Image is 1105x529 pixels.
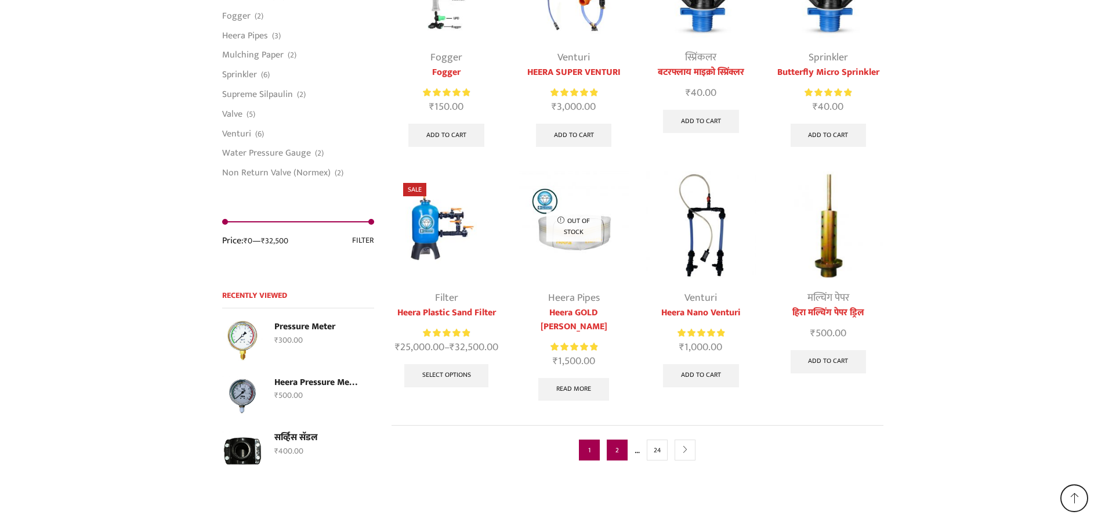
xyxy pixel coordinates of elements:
span: ₹ [813,98,818,116]
a: Add to cart: “Fogger” [408,124,484,147]
a: Add to cart: “बटरफ्लाय माइक्रो स्प्रिंक्लर” [663,110,739,133]
span: ₹32,500 [261,234,288,247]
span: (2) [288,49,296,61]
a: Supreme Silpaulin [222,84,293,104]
span: ₹ [274,388,278,402]
a: Venturi [684,289,717,307]
a: Mulching Paper [222,45,284,65]
a: Heera Nano Venturi [646,306,756,320]
a: मल्चिंग पेपर [807,289,849,307]
a: सर्व्हिस सॅडल [274,431,360,444]
a: Select options for “Heera Plastic Sand Filter” [404,364,489,387]
a: Add to cart: “Butterfly Micro Sprinkler” [791,124,867,147]
a: Water Pressure Gauge [222,143,311,163]
span: – [392,340,501,355]
bdi: 32,500.00 [450,339,498,356]
img: Water-Pressure-Gauge [222,320,263,361]
span: (3) [272,30,281,42]
a: Read more about “Heera GOLD Krishi Pipe” [538,378,609,401]
span: ₹ [552,98,557,116]
a: Add to cart: “HEERA SUPER VENTURI” [536,124,612,147]
a: Venturi [222,124,251,143]
a: Add to cart: “हिरा मल्चिंग पेपर ड्रिल” [791,350,867,373]
span: (2) [315,147,324,159]
span: (2) [297,89,306,100]
button: Filter [352,234,374,247]
span: (5) [247,109,255,120]
bdi: 3,000.00 [552,98,596,116]
bdi: 300.00 [274,333,303,347]
a: Heera Plastic Sand Filter [392,306,501,320]
a: Non Return Valve (Normex) [222,163,331,179]
a: हिरा मल्चिंग पेपर ड्रिल [773,306,883,320]
a: Fogger [222,6,251,26]
bdi: 500.00 [810,325,846,342]
div: Rated 5.00 out of 5 [423,87,470,99]
a: Heera Pressure Meter [274,376,360,388]
span: Page 1 [579,440,600,460]
span: Rated out of 5 [805,87,852,99]
a: Venturi [557,49,590,66]
div: Rated 5.00 out of 5 [805,87,852,99]
img: Service Saddle [222,431,263,472]
bdi: 150.00 [429,98,463,116]
a: Sprinkler [222,65,257,85]
p: Out of stock [546,211,602,242]
a: स्प्रिंकलर [685,49,716,66]
img: Heera Nano Venturi [646,171,756,281]
div: Rated 5.00 out of 5 [423,327,470,339]
img: Heera Pressure Meter [222,376,263,416]
a: बटरफ्लाय माइक्रो स्प्रिंक्लर [646,66,756,80]
span: Rated out of 5 [423,327,470,339]
a: Butterfly Micro Sprinkler [773,66,883,80]
span: Rated out of 5 [678,327,724,339]
bdi: 400.00 [274,444,303,458]
span: Sale [403,183,426,196]
a: Add to cart: “Heera Nano Venturi” [663,364,739,387]
span: ₹ [686,84,691,102]
span: (6) [255,128,264,140]
span: ₹ [553,352,558,370]
span: ₹0 [244,234,252,247]
span: (6) [261,69,270,81]
bdi: 40.00 [813,98,843,116]
a: Heera Pipes [222,26,268,45]
a: Filter [435,289,458,307]
bdi: 25,000.00 [395,339,444,356]
span: Rated out of 5 [550,87,597,99]
a: Page 2 [607,440,628,460]
span: (2) [255,10,263,22]
span: Rated out of 5 [550,341,597,353]
bdi: 40.00 [686,84,716,102]
nav: Product Pagination [392,425,883,474]
a: Sprinkler [809,49,848,66]
span: Rated out of 5 [423,87,470,99]
span: … [635,442,640,458]
bdi: 1,500.00 [553,352,595,370]
span: Recently Viewed [222,289,287,302]
a: Fogger [392,66,501,80]
span: ₹ [274,444,278,458]
img: Heera GOLD Krishi Pipe [519,171,628,281]
a: HEERA SUPER VENTURI [519,66,628,80]
span: ₹ [395,339,400,356]
bdi: 1,000.00 [679,339,722,356]
a: Heera GOLD [PERSON_NAME] [519,306,628,334]
a: Pressure Meter [274,320,360,333]
span: ₹ [429,98,434,116]
a: Fogger [430,49,462,66]
a: Page 24 [647,440,668,460]
span: ₹ [450,339,455,356]
img: Mulching Paper Hole [773,171,883,281]
a: Heera Pipes [548,289,600,307]
div: Rated 5.00 out of 5 [678,327,724,339]
img: Heera Plastic Sand Filter [392,171,501,281]
span: ₹ [274,333,278,347]
div: Rated 5.00 out of 5 [550,87,597,99]
div: Price: — [222,234,288,247]
bdi: 500.00 [274,388,303,402]
span: ₹ [810,325,816,342]
a: Valve [222,104,242,124]
span: (2) [335,167,343,179]
div: Rated 5.00 out of 5 [550,341,597,353]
